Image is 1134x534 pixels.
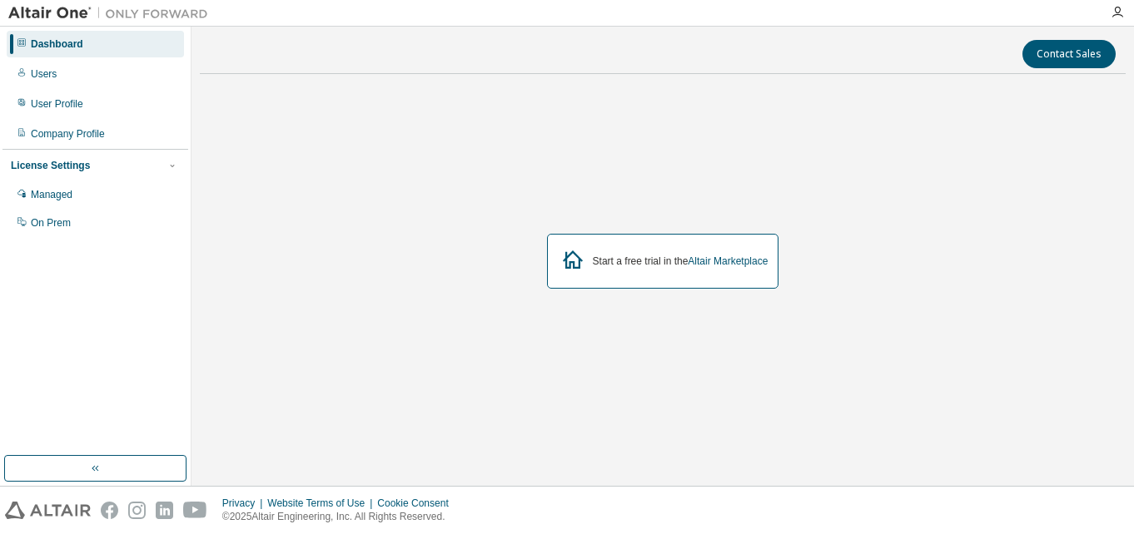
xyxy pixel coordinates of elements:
[377,497,458,510] div: Cookie Consent
[31,67,57,81] div: Users
[267,497,377,510] div: Website Terms of Use
[101,502,118,519] img: facebook.svg
[128,502,146,519] img: instagram.svg
[31,188,72,201] div: Managed
[222,497,267,510] div: Privacy
[31,127,105,141] div: Company Profile
[11,159,90,172] div: License Settings
[593,255,768,268] div: Start a free trial in the
[31,216,71,230] div: On Prem
[1022,40,1116,68] button: Contact Sales
[31,37,83,51] div: Dashboard
[183,502,207,519] img: youtube.svg
[222,510,459,524] p: © 2025 Altair Engineering, Inc. All Rights Reserved.
[5,502,91,519] img: altair_logo.svg
[688,255,768,267] a: Altair Marketplace
[31,97,83,111] div: User Profile
[8,5,216,22] img: Altair One
[156,502,173,519] img: linkedin.svg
